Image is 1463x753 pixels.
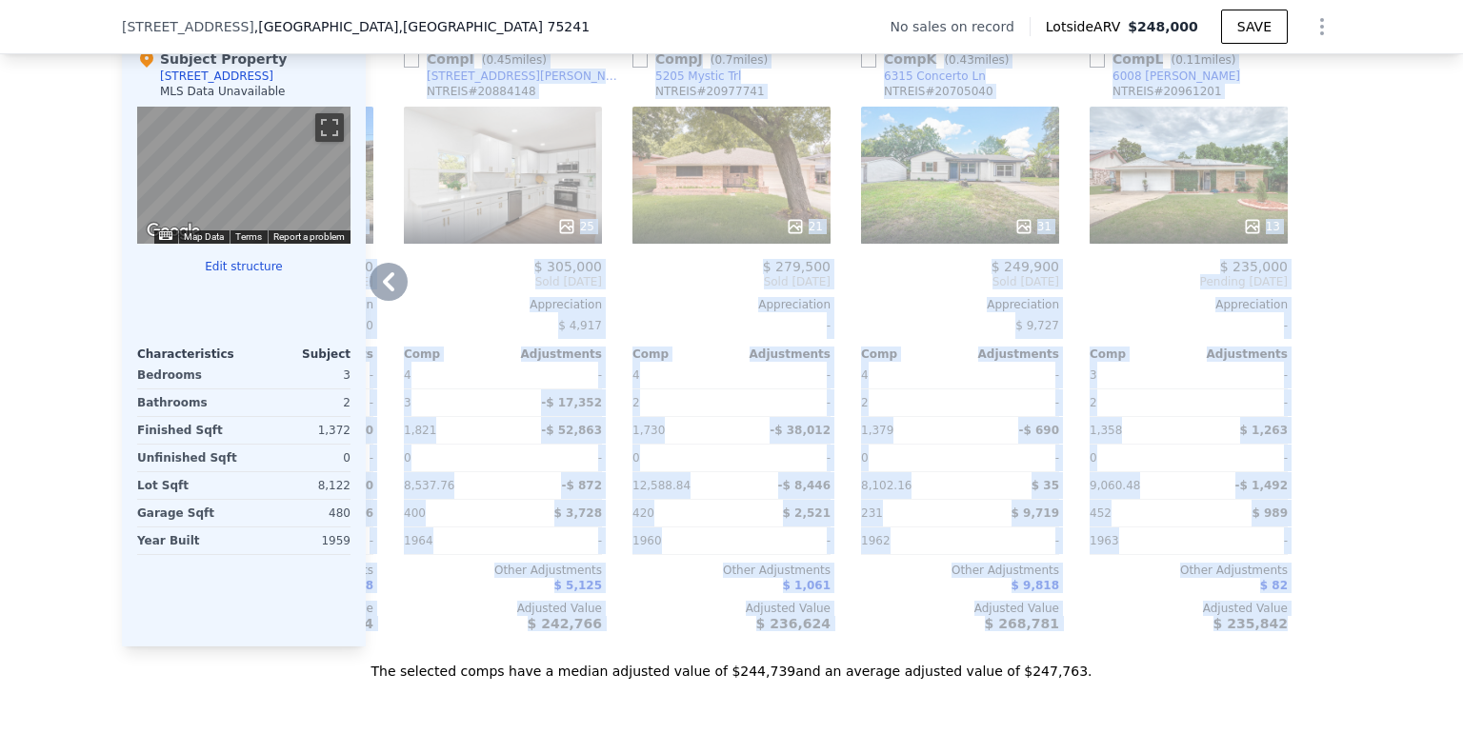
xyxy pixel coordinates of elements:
[861,424,893,437] span: 1,379
[142,219,205,244] img: Google
[159,231,172,240] button: Keyboard shortcuts
[404,274,602,289] span: Sold [DATE]
[632,368,640,382] span: 4
[137,472,240,499] div: Lot Sqft
[884,69,986,84] div: 6315 Concerto Ln
[1090,527,1185,554] div: 1963
[735,362,831,388] div: -
[1260,579,1288,592] span: $ 82
[1090,506,1112,520] span: 452
[1090,274,1288,289] span: Pending [DATE]
[273,231,345,242] a: Report a problem
[248,527,351,554] div: 1959
[248,500,351,526] div: 480
[949,53,974,67] span: 0.43
[1192,445,1288,471] div: -
[763,259,831,274] span: $ 279,500
[632,297,831,312] div: Appreciation
[1303,8,1341,46] button: Show Options
[137,527,240,554] div: Year Built
[1090,69,1240,84] a: 6008 [PERSON_NAME]
[783,579,831,592] span: $ 1,061
[632,69,741,84] a: 5205 Mystic Trl
[861,451,869,465] span: 0
[541,424,602,437] span: -$ 52,863
[1090,50,1244,69] div: Comp L
[534,259,602,274] span: $ 305,000
[1046,17,1128,36] span: Lotside ARV
[404,506,426,520] span: 400
[248,362,351,388] div: 3
[248,417,351,444] div: 1,372
[861,347,960,362] div: Comp
[1112,69,1240,84] div: 6008 [PERSON_NAME]
[554,579,602,592] span: $ 5,125
[1213,616,1288,631] span: $ 235,842
[404,368,411,382] span: 4
[1090,368,1097,382] span: 3
[735,389,831,416] div: -
[507,362,602,388] div: -
[398,19,590,34] span: , [GEOGRAPHIC_DATA] 75241
[404,297,602,312] div: Appreciation
[315,113,344,142] button: Toggle fullscreen view
[783,506,831,520] span: $ 2,521
[861,368,869,382] span: 4
[770,424,831,437] span: -$ 38,012
[1090,347,1189,362] div: Comp
[1090,479,1140,492] span: 9,060.48
[184,230,224,244] button: Map Data
[122,646,1341,681] div: The selected comps have a median adjusted value of $244,739 and an average adjusted value of $247...
[1032,479,1059,492] span: $ 35
[861,50,1016,69] div: Comp K
[248,445,351,471] div: 0
[557,217,594,236] div: 25
[137,107,351,244] div: Map
[960,347,1059,362] div: Adjustments
[507,445,602,471] div: -
[861,601,1059,616] div: Adjusted Value
[632,451,640,465] span: 0
[891,17,1030,36] div: No sales on record
[404,347,503,362] div: Comp
[137,259,351,274] button: Edit structure
[632,527,728,554] div: 1960
[861,506,883,520] span: 231
[404,563,602,578] div: Other Adjustments
[1252,506,1288,520] span: $ 989
[474,53,554,67] span: ( miles)
[404,50,554,69] div: Comp I
[964,527,1059,554] div: -
[861,274,1059,289] span: Sold [DATE]
[137,347,244,362] div: Characteristics
[884,84,993,99] div: NTREIS # 20705040
[507,527,602,554] div: -
[561,479,602,492] span: -$ 872
[137,389,240,416] div: Bathrooms
[861,389,956,416] div: 2
[404,601,602,616] div: Adjusted Value
[1112,84,1222,99] div: NTREIS # 20961201
[1192,527,1288,554] div: -
[554,506,602,520] span: $ 3,728
[1221,10,1288,44] button: SAVE
[1128,19,1198,34] span: $248,000
[1235,479,1288,492] span: -$ 1,492
[735,527,831,554] div: -
[1192,362,1288,388] div: -
[1243,217,1280,236] div: 13
[936,53,1016,67] span: ( miles)
[632,424,665,437] span: 1,730
[632,312,831,339] div: -
[964,389,1059,416] div: -
[964,362,1059,388] div: -
[655,84,765,99] div: NTREIS # 20977741
[1090,297,1288,312] div: Appreciation
[248,389,351,416] div: 2
[786,217,823,236] div: 21
[558,319,602,332] span: $ 4,917
[735,445,831,471] div: -
[160,69,273,84] div: [STREET_ADDRESS]
[1240,424,1288,437] span: $ 1,263
[137,445,240,471] div: Unfinished Sqft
